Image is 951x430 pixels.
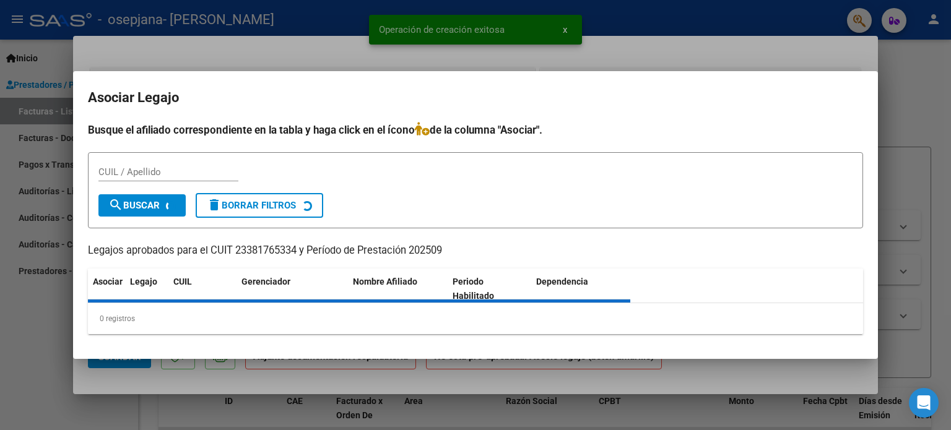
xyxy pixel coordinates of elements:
h4: Busque el afiliado correspondiente en la tabla y haga click en el ícono de la columna "Asociar". [88,122,863,138]
button: Buscar [98,194,186,217]
span: Dependencia [536,277,588,286]
span: Legajo [130,277,157,286]
mat-icon: delete [207,197,222,212]
h2: Asociar Legajo [88,86,863,110]
datatable-header-cell: Dependencia [531,269,631,309]
button: Borrar Filtros [196,193,323,218]
span: Borrar Filtros [207,200,296,211]
p: Legajos aprobados para el CUIT 23381765334 y Período de Prestación 202509 [88,243,863,259]
span: Periodo Habilitado [453,277,494,301]
span: Gerenciador [241,277,290,286]
span: Buscar [108,200,160,211]
mat-icon: search [108,197,123,212]
div: 0 registros [88,303,863,334]
datatable-header-cell: Periodo Habilitado [448,269,531,309]
div: Open Intercom Messenger [909,388,939,418]
datatable-header-cell: Asociar [88,269,125,309]
span: CUIL [173,277,192,286]
span: Asociar [93,277,123,286]
datatable-header-cell: Nombre Afiliado [348,269,448,309]
span: Nombre Afiliado [353,277,417,286]
datatable-header-cell: Gerenciador [237,269,348,309]
datatable-header-cell: CUIL [168,269,237,309]
datatable-header-cell: Legajo [125,269,168,309]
